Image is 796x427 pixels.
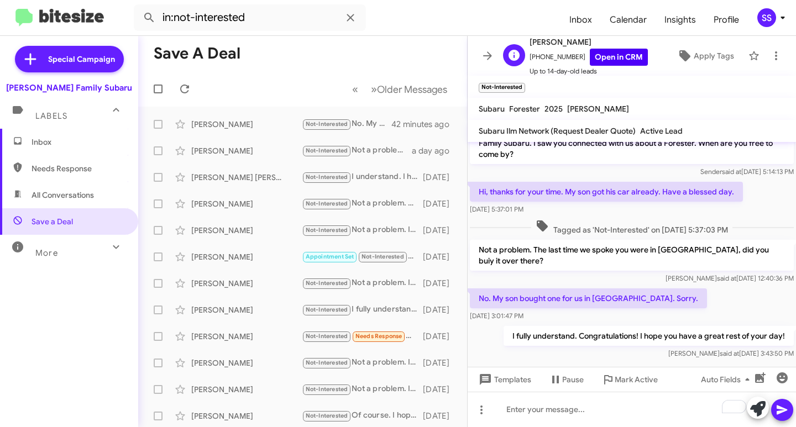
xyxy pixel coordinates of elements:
[720,349,739,357] span: said at
[302,144,412,157] div: Not a problem. I fully understand. I hope you have a great rest of your day!
[345,78,365,101] button: Previous
[717,274,736,282] span: said at
[306,306,348,313] span: Not-Interested
[656,4,705,36] a: Insights
[302,171,423,183] div: I understand. I hope you have a great rest of your day!
[423,384,458,395] div: [DATE]
[544,104,563,114] span: 2025
[32,163,125,174] span: Needs Response
[748,8,784,27] button: SS
[302,197,423,210] div: Not a problem. Keep us in mind in case you ever want to! I hope you have a great rest of your day!
[530,35,648,49] span: [PERSON_NAME]
[191,225,302,236] div: [PERSON_NAME]
[423,172,458,183] div: [DATE]
[694,46,734,66] span: Apply Tags
[615,370,658,389] span: Mark Active
[540,370,593,389] button: Pause
[306,386,348,393] span: Not-Interested
[722,167,741,176] span: said at
[479,126,636,136] span: Subaru Ilm Network (Request Dealer Quote)
[191,278,302,289] div: [PERSON_NAME]
[470,288,707,308] p: No. My son bought one for us in [GEOGRAPHIC_DATA]. Sorry.
[423,198,458,209] div: [DATE]
[468,370,540,389] button: Templates
[476,370,531,389] span: Templates
[6,82,132,93] div: [PERSON_NAME] Family Subaru
[48,54,115,65] span: Special Campaign
[302,330,423,342] div: Will do.
[561,4,601,36] a: Inbox
[191,304,302,315] div: [PERSON_NAME]
[668,349,794,357] span: [PERSON_NAME] [DATE] 3:43:50 PM
[191,119,302,130] div: [PERSON_NAME]
[601,4,656,36] a: Calendar
[346,78,454,101] nav: Page navigation example
[530,66,648,77] span: Up to 14-day-old leads
[302,224,423,236] div: Not a problem. If i may ask why are you not looking anymore?
[470,240,794,271] p: Not a problem. The last time we spoke you were in [GEOGRAPHIC_DATA], did you buiy it over there?
[302,118,392,130] div: No. My son bought one for us in [GEOGRAPHIC_DATA]. Sorry.
[306,147,348,154] span: Not-Interested
[700,167,794,176] span: Sender [DATE] 5:14:13 PM
[562,370,584,389] span: Pause
[423,278,458,289] div: [DATE]
[191,251,302,262] div: [PERSON_NAME]
[306,359,348,366] span: Not-Interested
[705,4,748,36] a: Profile
[306,412,348,419] span: Not-Interested
[701,370,754,389] span: Auto Fields
[530,49,648,66] span: [PHONE_NUMBER]
[423,357,458,368] div: [DATE]
[154,45,240,62] h1: Save a Deal
[191,357,302,368] div: [PERSON_NAME]
[423,251,458,262] div: [DATE]
[306,253,354,260] span: Appointment Set
[504,326,794,346] p: I fully understand. Congratulations! I hope you have a great rest of your day!
[35,111,67,121] span: Labels
[191,384,302,395] div: [PERSON_NAME]
[302,409,423,422] div: Of course. I hope you have a great rest of your day!
[371,82,377,96] span: »
[306,333,348,340] span: Not-Interested
[423,331,458,342] div: [DATE]
[593,370,667,389] button: Mark Active
[470,205,523,213] span: [DATE] 5:37:01 PM
[479,83,525,93] small: Not-Interested
[364,78,454,101] button: Next
[15,46,124,72] a: Special Campaign
[423,410,458,421] div: [DATE]
[302,383,423,396] div: Not a problem. I hope you have a great rest of your day!
[191,172,302,183] div: [PERSON_NAME] [PERSON_NAME]
[134,4,366,31] input: Search
[306,173,348,181] span: Not-Interested
[423,225,458,236] div: [DATE]
[302,250,423,263] div: No worries. If i may ask what did you end up purchasing?
[355,333,402,340] span: Needs Response
[666,274,794,282] span: [PERSON_NAME] [DATE] 12:40:36 PM
[531,219,732,235] span: Tagged as 'Not-Interested' on [DATE] 5:37:03 PM
[640,126,683,136] span: Active Lead
[306,226,348,234] span: Not-Interested
[32,189,94,201] span: All Conversations
[306,120,348,128] span: Not-Interested
[32,136,125,147] span: Inbox
[509,104,540,114] span: Forester
[352,82,358,96] span: «
[423,304,458,315] div: [DATE]
[306,280,348,287] span: Not-Interested
[567,104,629,114] span: [PERSON_NAME]
[470,312,523,320] span: [DATE] 3:01:47 PM
[468,392,796,427] div: To enrich screen reader interactions, please activate Accessibility in Grammarly extension settings
[191,145,302,156] div: [PERSON_NAME]
[35,248,58,258] span: More
[362,253,404,260] span: Not-Interested
[306,200,348,207] span: Not-Interested
[32,216,73,227] span: Save a Deal
[377,83,447,96] span: Older Messages
[392,119,458,130] div: 42 minutes ago
[191,331,302,342] div: [PERSON_NAME]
